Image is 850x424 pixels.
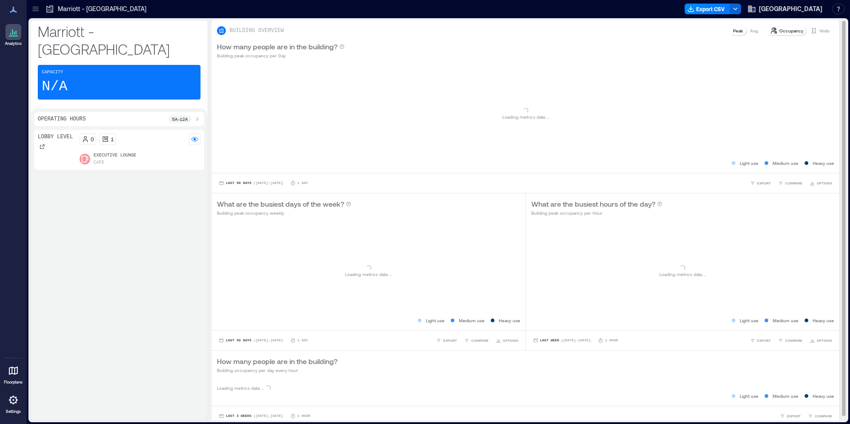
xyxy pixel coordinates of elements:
p: Loading metrics data ... [217,384,264,392]
p: Loading metrics data ... [502,113,549,120]
button: OPTIONS [808,179,834,188]
span: COMPARE [815,413,832,419]
button: OPTIONS [808,336,834,345]
p: Lobby Level [38,133,73,140]
button: COMPARE [806,412,834,420]
p: How many people are in the building? [217,356,337,367]
p: Heavy use [813,317,834,324]
span: EXPORT [443,338,457,343]
p: Visits [819,27,830,34]
button: EXPORT [748,336,773,345]
p: 1 Hour [297,413,310,419]
p: Medium use [773,317,798,324]
button: COMPARE [462,336,490,345]
span: OPTIONS [817,180,832,186]
span: EXPORT [757,338,771,343]
span: COMPARE [785,338,802,343]
p: Occupancy [779,27,803,34]
p: Heavy use [813,160,834,167]
p: Building peak occupancy per Day [217,52,345,59]
p: Marriott - [GEOGRAPHIC_DATA] [58,4,146,13]
p: 0 [91,136,94,143]
button: [GEOGRAPHIC_DATA] [745,2,825,16]
p: Floorplans [4,380,23,385]
p: 1 Hour [605,338,618,343]
p: Analytics [5,41,22,46]
a: Floorplans [1,360,25,388]
p: Medium use [773,160,798,167]
p: Cafe [94,159,104,166]
p: Marriott - [GEOGRAPHIC_DATA] [38,22,200,58]
p: Light use [740,160,758,167]
p: How many people are in the building? [217,41,337,52]
span: OPTIONS [503,338,518,343]
p: Avg [750,27,758,34]
button: Last 3 Weeks |[DATE]-[DATE] [217,412,285,420]
span: EXPORT [757,180,771,186]
p: Medium use [773,392,798,400]
p: 5a - 12a [172,116,188,123]
p: Building peak occupancy per Hour [531,209,662,216]
p: Medium use [459,317,485,324]
button: EXPORT [748,179,773,188]
p: N/A [42,78,68,96]
p: What are the busiest hours of the day? [531,199,655,209]
p: Loading metrics data ... [659,271,706,278]
p: Heavy use [813,392,834,400]
button: OPTIONS [494,336,520,345]
p: Operating Hours [38,116,86,123]
p: Heavy use [499,317,520,324]
button: EXPORT [434,336,459,345]
button: COMPARE [776,336,804,345]
span: COMPARE [785,180,802,186]
p: Light use [426,317,445,324]
p: Settings [6,409,21,414]
span: EXPORT [787,413,801,419]
p: Capacity [42,69,63,76]
span: [GEOGRAPHIC_DATA] [759,4,822,13]
p: Building occupancy per day every hour [217,367,337,374]
button: EXPORT [778,412,802,420]
p: Peak [733,27,743,34]
a: Analytics [2,21,24,49]
p: Executive Lounge [94,152,136,159]
p: Light use [740,317,758,324]
button: Last 90 Days |[DATE]-[DATE] [217,179,285,188]
p: Loading metrics data ... [345,271,392,278]
p: 1 Day [297,180,308,186]
a: Settings [3,389,24,417]
p: Light use [740,392,758,400]
p: BUILDING OVERVIEW [229,27,284,34]
p: What are the busiest days of the week? [217,199,344,209]
button: Export CSV [685,4,730,14]
span: OPTIONS [817,338,832,343]
button: COMPARE [776,179,804,188]
p: 1 [111,136,114,143]
button: Last Week |[DATE]-[DATE] [531,336,593,345]
span: COMPARE [471,338,489,343]
button: Last 90 Days |[DATE]-[DATE] [217,336,285,345]
p: Building peak occupancy weekly [217,209,351,216]
p: 1 Day [297,338,308,343]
